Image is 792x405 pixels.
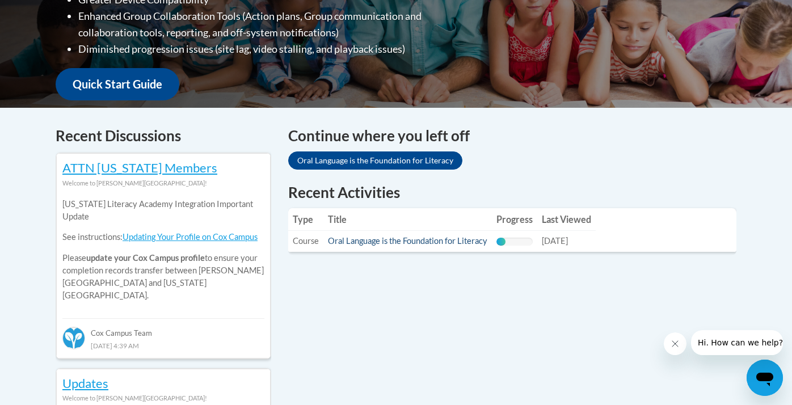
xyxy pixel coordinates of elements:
div: Cox Campus Team [62,318,264,339]
h4: Recent Discussions [56,125,271,147]
p: See instructions: [62,231,264,243]
a: ATTN [US_STATE] Members [62,160,217,175]
p: [US_STATE] Literacy Academy Integration Important Update [62,198,264,223]
h4: Continue where you left off [288,125,736,147]
a: Updates [62,376,108,391]
div: Welcome to [PERSON_NAME][GEOGRAPHIC_DATA]! [62,392,264,404]
th: Progress [492,208,537,231]
b: update your Cox Campus profile [86,253,205,263]
iframe: Button to launch messaging window [747,360,783,396]
iframe: Close message [664,332,686,355]
span: [DATE] [542,236,568,246]
th: Last Viewed [537,208,596,231]
th: Type [288,208,323,231]
div: [DATE] 4:39 AM [62,339,264,352]
iframe: Message from company [691,330,783,355]
div: Welcome to [PERSON_NAME][GEOGRAPHIC_DATA]! [62,177,264,189]
img: Cox Campus Team [62,327,85,349]
h1: Recent Activities [288,182,736,202]
th: Title [323,208,492,231]
span: Course [293,236,319,246]
li: Diminished progression issues (site lag, video stalling, and playback issues) [78,41,467,57]
div: Please to ensure your completion records transfer between [PERSON_NAME][GEOGRAPHIC_DATA] and [US_... [62,189,264,310]
li: Enhanced Group Collaboration Tools (Action plans, Group communication and collaboration tools, re... [78,8,467,41]
div: Progress, % [496,238,505,246]
a: Updating Your Profile on Cox Campus [123,232,258,242]
a: Quick Start Guide [56,68,179,100]
a: Oral Language is the Foundation for Literacy [288,151,462,170]
a: Oral Language is the Foundation for Literacy [328,236,487,246]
